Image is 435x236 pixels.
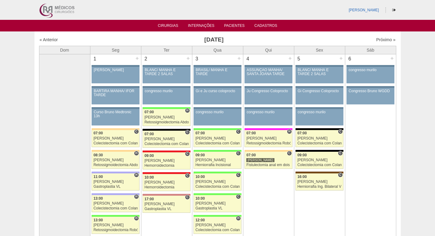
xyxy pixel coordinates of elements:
[245,130,292,147] a: H 07:00 [PERSON_NAME] Retossigmoidectomia Robótica
[92,67,139,83] a: [PERSON_NAME]
[94,110,137,118] div: Curso Bruno Medtronic 13h
[224,24,245,30] a: Pacientes
[196,68,239,76] div: BRASIL/ MANHÃ E TARDE
[145,68,188,76] div: BLANC/ MANHÃ E TARDE 2 SALAS
[196,89,239,93] div: Gi e Ju curso coloprocto
[237,54,242,62] div: +
[143,109,190,126] a: H 07:00 [PERSON_NAME] Retossigmoidectomia Abdominal VL
[145,89,188,93] div: congresso murilo
[194,107,241,109] div: Key: Aviso
[93,136,138,140] div: [PERSON_NAME]
[246,131,256,135] span: 07:00
[246,158,274,162] div: [PERSON_NAME]
[134,151,139,156] span: Hospital
[92,128,139,130] div: Key: Bartira
[143,151,190,152] div: Key: Assunção
[144,159,189,163] div: [PERSON_NAME]
[298,89,341,93] div: Gi Congresso Coloprocto
[94,68,137,72] div: [PERSON_NAME]
[297,163,342,167] div: Colecistectomia com Colangiografia VL
[246,136,291,140] div: [PERSON_NAME]
[93,196,103,201] span: 13:00
[92,130,139,147] a: C 07:00 [PERSON_NAME] Colecistectomia com Colangiografia VL
[93,141,138,145] div: Colecistectomia com Colangiografia VL
[94,89,137,97] div: BARTIRA MANHÃ/ IFOR TARDE
[144,197,154,201] span: 17:00
[92,152,139,169] a: H 08:30 [PERSON_NAME] Retossigmoidectomia Abdominal VL
[143,129,190,131] div: Key: Blanc
[294,46,345,54] th: Sex
[349,8,379,12] a: [PERSON_NAME]
[143,107,190,109] div: Key: Brasil
[339,54,344,62] div: +
[246,153,256,157] span: 07:00
[185,151,190,156] span: Consultório
[298,68,341,76] div: BLANC/ MANHÃ E TARDE 2 SALAS
[236,194,241,199] span: Consultório
[247,89,290,93] div: Ju Congresso Coloprocto
[144,142,189,146] div: Colecistectomia com Colangiografia VL
[93,180,138,184] div: [PERSON_NAME]
[134,129,139,134] span: Consultório
[245,67,292,83] a: ASSUNÇÃO MANHÃ/ SANTA JOANA TARDE
[144,137,189,141] div: [PERSON_NAME]
[295,152,343,169] a: C 09:00 [PERSON_NAME] Colecistectomia com Colangiografia VL
[254,24,277,30] a: Cadastros
[294,54,304,64] div: 5
[194,130,241,147] a: C 07:00 [PERSON_NAME] Colecistectomia com Colangiografia VL
[338,129,343,134] span: Consultório
[297,185,342,189] div: Herniorrafia Ing. Bilateral VL
[134,216,139,221] span: Hospital
[144,154,154,158] span: 09:00
[143,194,190,196] div: Key: Santa Helena
[245,86,292,88] div: Key: Aviso
[92,215,139,217] div: Key: Brasil
[195,158,240,162] div: [PERSON_NAME]
[195,175,205,179] span: 10:00
[247,110,290,114] div: congresso murilo
[194,172,241,173] div: Key: Brasil
[186,54,191,62] div: +
[195,196,205,201] span: 10:00
[236,151,241,156] span: Consultório
[92,107,139,109] div: Key: Aviso
[93,228,138,232] div: Retossigmoidectomia Robótica
[287,129,292,134] span: Hospital
[185,195,190,200] span: Consultório
[287,151,292,156] span: Consultório
[92,86,139,88] div: Key: Aviso
[195,136,240,140] div: [PERSON_NAME]
[338,151,343,156] span: Consultório
[346,67,394,83] a: congresso murilo
[144,185,189,189] div: Hemorroidectomia
[144,115,189,119] div: [PERSON_NAME]
[245,128,292,130] div: Key: Pro Matre
[194,217,241,234] a: H 12:00 [PERSON_NAME] Colecistectomia com Colangiografia VL
[195,131,205,135] span: 07:00
[295,173,343,191] a: C 16:00 [PERSON_NAME] Herniorrafia Ing. Bilateral VL
[143,131,190,148] a: C 07:00 [PERSON_NAME] Colecistectomia com Colangiografia VL
[246,141,291,145] div: Retossigmoidectomia Robótica
[135,54,140,62] div: +
[295,107,343,109] div: Key: Aviso
[93,202,138,205] div: [PERSON_NAME]
[245,109,292,125] a: congresso murilo
[295,128,343,130] div: Key: Blanc
[298,110,341,114] div: congresso murilo
[195,206,240,210] div: Gastroplastia VL
[143,67,190,83] a: BLANC/ MANHÃ E TARDE 2 SALAS
[143,152,190,169] a: C 09:00 [PERSON_NAME] Hemorroidectomia
[346,86,394,88] div: Key: Aviso
[192,54,202,64] div: 3
[144,207,189,211] div: Gastroplastia VL
[134,194,139,199] span: Hospital
[297,131,307,135] span: 07:00
[194,215,241,217] div: Key: Brasil
[92,193,139,195] div: Key: Christóvão da Gama
[195,223,240,227] div: [PERSON_NAME]
[195,228,240,232] div: Colecistectomia com Colangiografia VL
[194,173,241,191] a: C 10:00 [PERSON_NAME] Colecistectomia com Colangiografia VL
[134,172,139,177] span: Hospital
[349,89,392,93] div: Congresso Bruno WGDD
[144,120,189,124] div: Retossigmoidectomia Abdominal VL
